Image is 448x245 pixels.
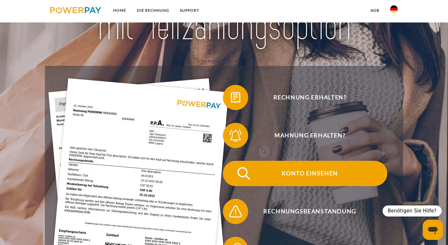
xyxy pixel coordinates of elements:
[423,220,443,240] iframe: Schaltfläche zum Öffnen des Messaging-Fensters; Konversation läuft
[223,199,387,224] button: Rechnungsbeanstandung
[223,123,387,148] button: Mahnung erhalten?
[50,7,101,13] img: logo-powerpay.svg
[232,85,387,110] span: Rechnung erhalten?
[132,5,175,16] a: DIE RECHNUNG
[383,205,442,217] div: Benötigen Sie Hilfe?
[228,204,243,219] img: qb_warning.svg
[232,123,387,148] span: Mahnung erhalten?
[223,161,387,186] button: Konto einsehen
[223,85,387,110] button: Rechnung erhalten?
[390,5,398,13] img: de
[232,161,387,186] span: Konto einsehen
[365,5,385,16] a: agb
[175,5,205,16] a: SUPPORT
[108,5,132,16] a: Home
[232,199,387,224] span: Rechnungsbeanstandung
[228,128,243,143] img: qb_bell.svg
[228,90,243,105] img: qb_bill.svg
[236,166,252,181] img: qb_search.svg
